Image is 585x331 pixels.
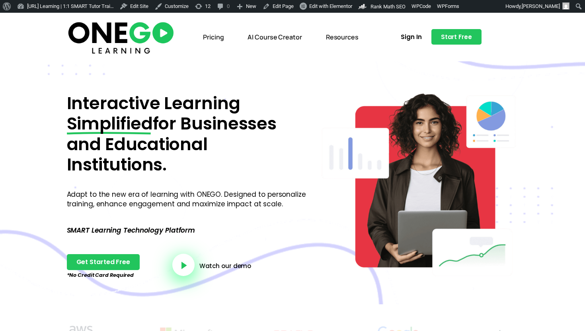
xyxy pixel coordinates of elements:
[441,34,472,40] span: Start Free
[67,114,153,134] span: Simplified
[67,254,140,270] a: Get Started Free
[67,190,308,209] p: Adapt to the new era of learning with ONEGO. Designed to personalize training, enhance engagement...
[172,254,195,276] a: video-button
[522,3,560,9] span: [PERSON_NAME]
[370,4,406,10] span: Rank Math SEO
[391,29,431,45] a: Sign In
[197,28,230,46] a: Pricing
[199,263,252,269] a: Watch our demo
[67,91,240,115] span: Interactive Learning
[67,112,277,176] span: for Businesses and Educational Institutions.
[76,259,130,265] span: Get Started Free
[401,34,421,40] span: Sign In
[242,28,308,46] a: AI Course Creator
[320,28,365,46] a: Resources
[309,3,352,9] span: Edit with Elementor
[431,29,482,45] a: Start Free
[67,271,134,279] em: *No Credit Card Required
